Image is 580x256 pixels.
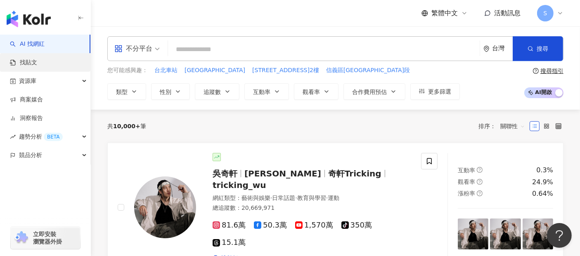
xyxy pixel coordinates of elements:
[107,123,146,129] div: 共 筆
[19,127,63,146] span: 趨勢分析
[204,89,221,95] span: 追蹤數
[294,83,339,100] button: 觀看率
[500,120,525,133] span: 關聯性
[114,45,123,53] span: appstore
[494,9,521,17] span: 活動訊息
[532,178,553,187] div: 24.9%
[195,83,239,100] button: 追蹤數
[185,66,245,75] span: [GEOGRAPHIC_DATA]
[213,204,411,212] div: 總追蹤數 ： 20,669,971
[328,169,381,178] span: 奇軒Tricking
[252,66,320,75] button: [STREET_ADDRESS]2樓
[244,169,321,178] span: [PERSON_NAME]
[492,45,513,52] div: 台灣
[116,89,128,95] span: 類型
[458,167,475,174] span: 互動率
[134,176,196,238] img: KOL Avatar
[184,66,246,75] button: [GEOGRAPHIC_DATA]
[410,83,460,100] button: 更多篩選
[19,72,36,90] span: 資源庫
[213,169,237,178] span: 吳奇軒
[11,227,80,249] a: chrome extension立即安裝 瀏覽器外掛
[10,134,16,140] span: rise
[328,195,339,201] span: 運動
[113,123,140,129] span: 10,000+
[13,231,29,244] img: chrome extension
[272,195,295,201] span: 日常話題
[33,230,62,245] span: 立即安裝 瀏覽器外掛
[154,66,178,75] button: 台北車站
[107,83,146,100] button: 類型
[10,59,37,67] a: 找貼文
[343,83,405,100] button: 合作費用預估
[19,146,42,164] span: 競品分析
[7,11,51,27] img: logo
[114,42,152,55] div: 不分平台
[490,218,521,249] img: post-image
[326,195,328,201] span: ·
[326,66,410,75] button: 信義區[GEOGRAPHIC_DATA]段
[107,66,148,75] span: 您可能感興趣：
[537,45,548,52] span: 搜尋
[297,195,326,201] span: 教育與學習
[295,221,333,230] span: 1,570萬
[540,68,563,74] div: 搜尋指引
[477,179,483,185] span: question-circle
[536,166,553,175] div: 0.3%
[213,180,266,190] span: tricking_wu
[254,221,287,230] span: 50.3萬
[478,120,530,133] div: 排序：
[532,189,553,198] div: 0.64%
[213,221,246,230] span: 81.6萬
[477,167,483,173] span: question-circle
[241,195,270,201] span: 藝術與娛樂
[154,66,178,75] span: 台北車站
[270,195,272,201] span: ·
[547,223,572,248] iframe: Help Scout Beacon - Open
[303,89,320,95] span: 觀看率
[458,218,488,249] img: post-image
[213,238,246,247] span: 15.1萬
[431,9,458,18] span: 繁體中文
[477,190,483,196] span: question-circle
[513,36,563,61] button: 搜尋
[523,218,553,249] img: post-image
[151,83,190,100] button: 性別
[244,83,289,100] button: 互動率
[458,178,475,185] span: 觀看率
[341,221,372,230] span: 350萬
[458,190,475,197] span: 漲粉率
[10,40,45,48] a: searchAI 找網紅
[483,46,490,52] span: environment
[352,89,387,95] span: 合作費用預估
[544,9,547,18] span: S
[10,96,43,104] a: 商案媒合
[213,194,411,202] div: 網紅類型 ：
[44,133,63,141] div: BETA
[160,89,171,95] span: 性別
[428,88,451,95] span: 更多篩選
[533,68,539,74] span: question-circle
[295,195,297,201] span: ·
[253,89,270,95] span: 互動率
[10,114,43,122] a: 洞察報告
